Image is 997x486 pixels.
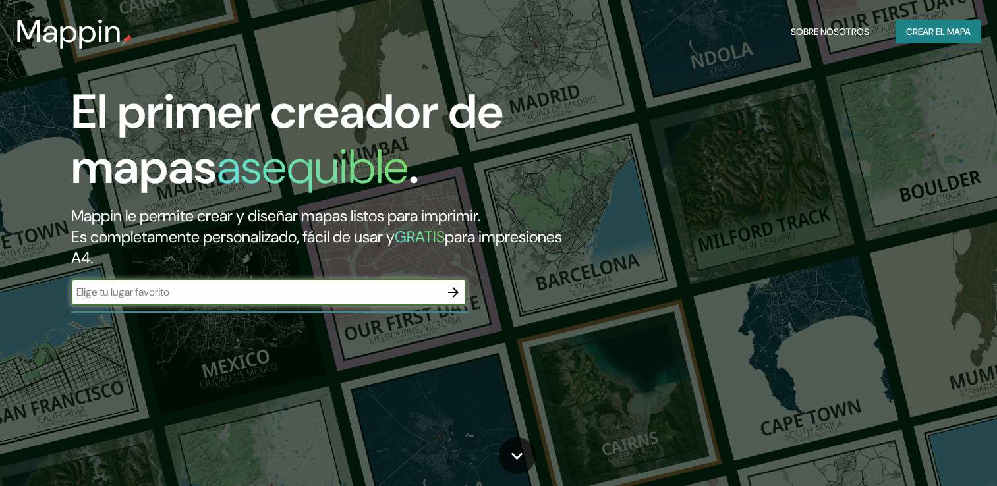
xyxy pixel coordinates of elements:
[71,205,570,269] h2: Mappin le permite crear y diseñar mapas listos para imprimir. Es completamente personalizado, fác...
[395,227,445,247] h5: GRATIS
[896,20,981,44] button: Crear el mapa
[71,84,570,205] h1: El primer creador de mapas .
[217,136,409,198] h1: asequible
[16,13,122,50] h3: Mappin
[906,24,971,40] font: Crear el mapa
[71,284,440,300] input: Elige tu lugar favorito
[122,34,132,45] img: mappin-pin
[791,24,869,40] font: Sobre nosotros
[785,20,874,44] button: Sobre nosotros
